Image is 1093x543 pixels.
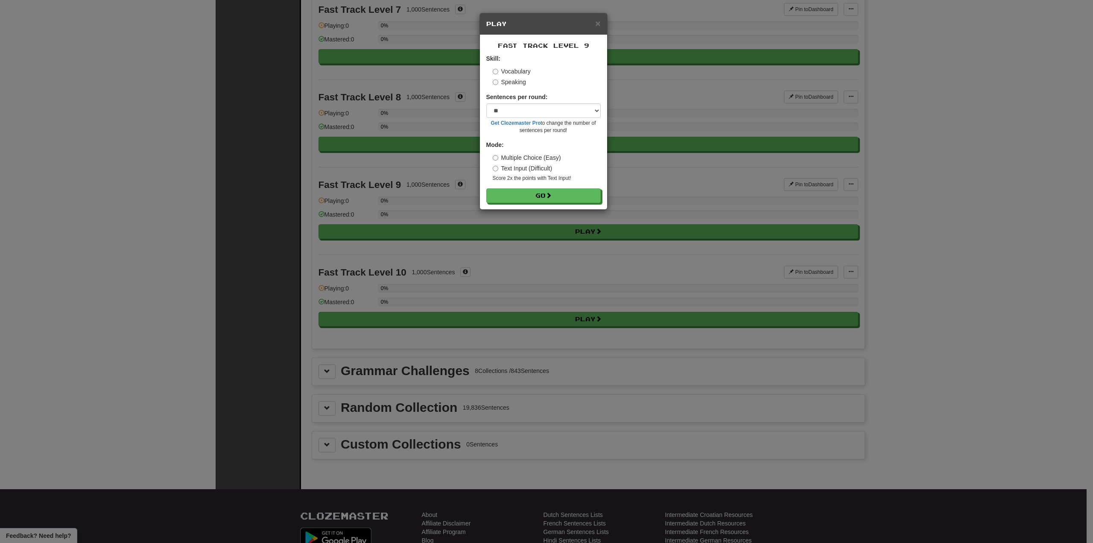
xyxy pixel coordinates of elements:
[595,18,600,28] span: ×
[493,155,498,161] input: Multiple Choice (Easy)
[491,120,541,126] a: Get Clozemaster Pro
[486,93,548,101] label: Sentences per round:
[493,164,552,173] label: Text Input (Difficult)
[486,55,500,62] strong: Skill:
[486,141,504,148] strong: Mode:
[486,188,601,203] button: Go
[493,78,526,86] label: Speaking
[493,166,498,171] input: Text Input (Difficult)
[493,175,601,182] small: Score 2x the points with Text Input !
[486,20,601,28] h5: Play
[486,120,601,134] small: to change the number of sentences per round!
[595,19,600,28] button: Close
[493,67,531,76] label: Vocabulary
[493,69,498,74] input: Vocabulary
[498,42,589,49] span: Fast Track Level 9
[493,153,561,162] label: Multiple Choice (Easy)
[493,79,498,85] input: Speaking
